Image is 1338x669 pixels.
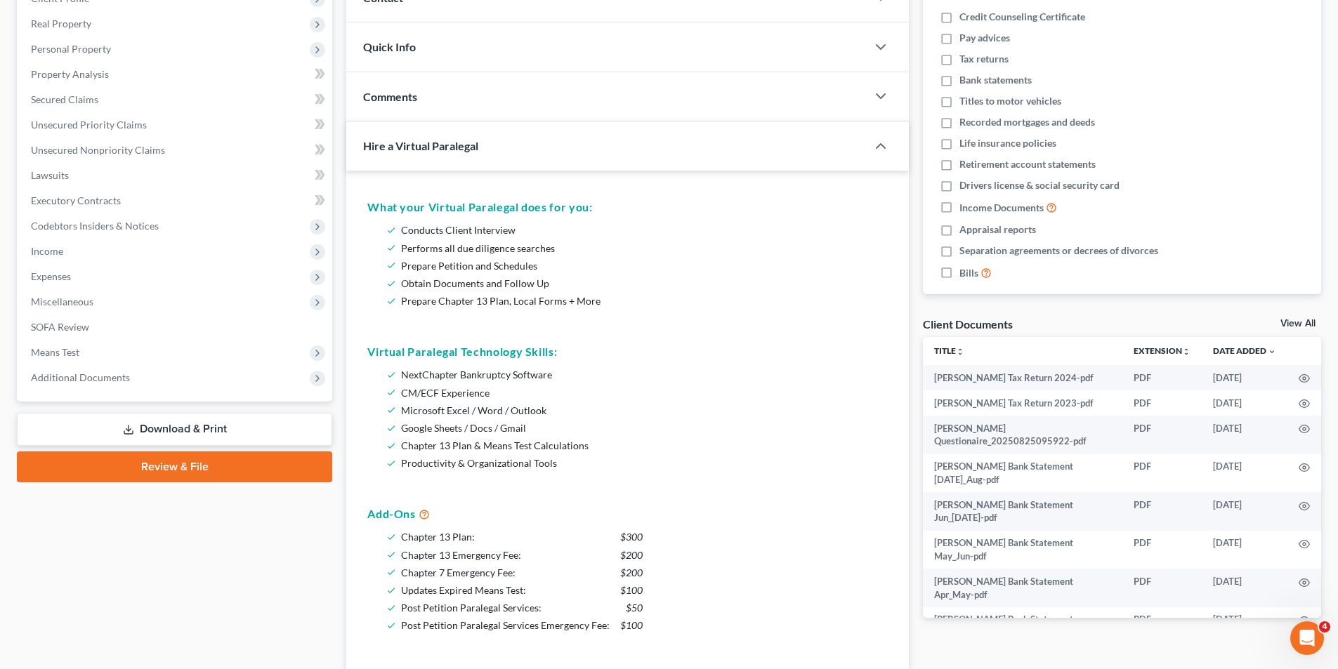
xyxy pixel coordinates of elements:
li: NextChapter Bankruptcy Software [401,366,882,383]
td: [PERSON_NAME] Bank Statement Apr_May-pdf [923,569,1122,607]
span: Hire a Virtual Paralegal [363,139,478,152]
span: Chapter 7 Emergency Fee: [401,567,516,578]
span: Drivers license & social security card [959,178,1120,192]
li: Google Sheets / Docs / Gmail [401,419,882,437]
td: [PERSON_NAME] Questionaire_20250825095922-pdf [923,416,1122,454]
li: CM/ECF Experience [401,384,882,402]
td: PDF [1122,492,1202,531]
span: Tax returns [959,52,1009,66]
a: SOFA Review [20,314,332,340]
iframe: Intercom live chat [1290,621,1324,655]
li: Performs all due diligence searches [401,239,882,257]
td: [PERSON_NAME] Bank Statement [DATE]_Aug-pdf [923,454,1122,493]
h5: Add-Ons [367,505,888,522]
span: Income Documents [959,201,1044,215]
li: Prepare Petition and Schedules [401,257,882,274]
span: Unsecured Priority Claims [31,119,147,131]
span: SOFA Review [31,321,89,333]
span: Post Petition Paralegal Services: [401,602,542,614]
a: Titleunfold_more [934,345,964,356]
a: Unsecured Priority Claims [20,112,332,138]
td: [DATE] [1202,365,1287,390]
td: [PERSON_NAME] Bank Statement Jun_[DATE]-pdf [923,492,1122,531]
td: [DATE] [1202,492,1287,531]
span: Property Analysis [31,68,109,80]
i: expand_more [1268,347,1276,356]
td: PDF [1122,531,1202,569]
h5: What your Virtual Paralegal does for you: [367,199,888,216]
span: $200 [620,546,643,564]
span: Separation agreements or decrees of divorces [959,244,1158,258]
span: Titles to motor vehicles [959,94,1061,108]
span: Bills [959,266,978,280]
a: View All [1280,319,1316,329]
div: Client Documents [923,317,1013,331]
li: Chapter 13 Plan & Means Test Calculations [401,437,882,454]
span: Income [31,245,63,257]
span: Appraisal reports [959,223,1036,237]
a: Download & Print [17,413,332,446]
td: [PERSON_NAME] Tax Return 2024-pdf [923,365,1122,390]
span: Life insurance policies [959,136,1056,150]
a: Unsecured Nonpriority Claims [20,138,332,163]
span: $100 [620,616,643,634]
span: $200 [620,564,643,581]
span: $300 [620,528,643,545]
td: [DATE] [1202,390,1287,416]
span: Expenses [31,270,71,282]
td: [DATE] [1202,569,1287,607]
td: [PERSON_NAME] Bank Statement May_Jun-pdf [923,531,1122,569]
span: Unsecured Nonpriority Claims [31,144,165,156]
td: [DATE] [1202,416,1287,454]
span: Means Test [31,346,79,358]
td: PDF [1122,607,1202,646]
td: [PERSON_NAME] Bank Statement Mar_Apr-pdf [923,607,1122,646]
td: PDF [1122,416,1202,454]
span: 4 [1319,621,1330,632]
span: Credit Counseling Certificate [959,10,1085,24]
span: Executory Contracts [31,194,121,206]
span: Pay advices [959,31,1010,45]
i: unfold_more [1182,347,1191,356]
a: Lawsuits [20,163,332,188]
a: Property Analysis [20,62,332,87]
a: Extensionunfold_more [1134,345,1191,356]
td: PDF [1122,390,1202,416]
span: Post Petition Paralegal Services Emergency Fee: [401,619,610,631]
a: Secured Claims [20,87,332,112]
span: Recorded mortgages and deeds [959,115,1095,129]
span: Miscellaneous [31,296,93,307]
span: Personal Property [31,43,111,55]
td: PDF [1122,365,1202,390]
h5: Virtual Paralegal Technology Skills: [367,343,888,360]
td: [PERSON_NAME] Tax Return 2023-pdf [923,390,1122,416]
td: PDF [1122,454,1202,493]
li: Conducts Client Interview [401,221,882,239]
td: [DATE] [1202,454,1287,493]
td: [DATE] [1202,531,1287,569]
span: Real Property [31,18,91,29]
td: PDF [1122,569,1202,607]
span: Lawsuits [31,169,69,181]
li: Prepare Chapter 13 Plan, Local Forms + More [401,292,882,310]
a: Review & File [17,451,332,482]
span: Codebtors Insiders & Notices [31,220,159,232]
td: [DATE] [1202,607,1287,646]
span: Additional Documents [31,371,130,383]
span: Retirement account statements [959,157,1096,171]
li: Obtain Documents and Follow Up [401,274,882,292]
span: Chapter 13 Emergency Fee: [401,549,521,561]
span: Quick Info [363,40,416,53]
span: Secured Claims [31,93,98,105]
span: Comments [363,90,417,103]
span: $50 [626,599,643,616]
a: Date Added expand_more [1213,345,1276,356]
span: Updates Expired Means Test: [401,584,526,596]
span: $100 [620,581,643,599]
li: Microsoft Excel / Word / Outlook [401,402,882,419]
i: unfold_more [956,347,964,356]
span: Chapter 13 Plan: [401,531,475,543]
li: Productivity & Organizational Tools [401,454,882,472]
a: Executory Contracts [20,188,332,213]
span: Bank statements [959,73,1032,87]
